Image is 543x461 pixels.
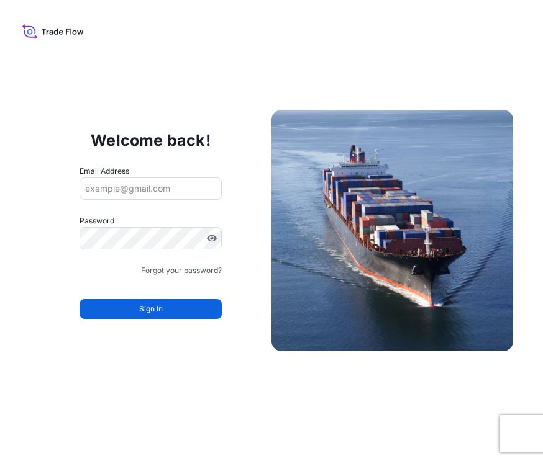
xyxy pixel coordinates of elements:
p: Welcome back! [91,130,211,150]
img: Ship illustration [271,110,513,351]
label: Email Address [80,165,129,177]
button: Show password [207,233,217,243]
input: example@gmail.com [80,177,222,200]
button: Sign In [80,299,222,319]
a: Forgot your password? [141,264,222,277]
span: Sign In [139,303,163,315]
label: Password [80,215,222,227]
